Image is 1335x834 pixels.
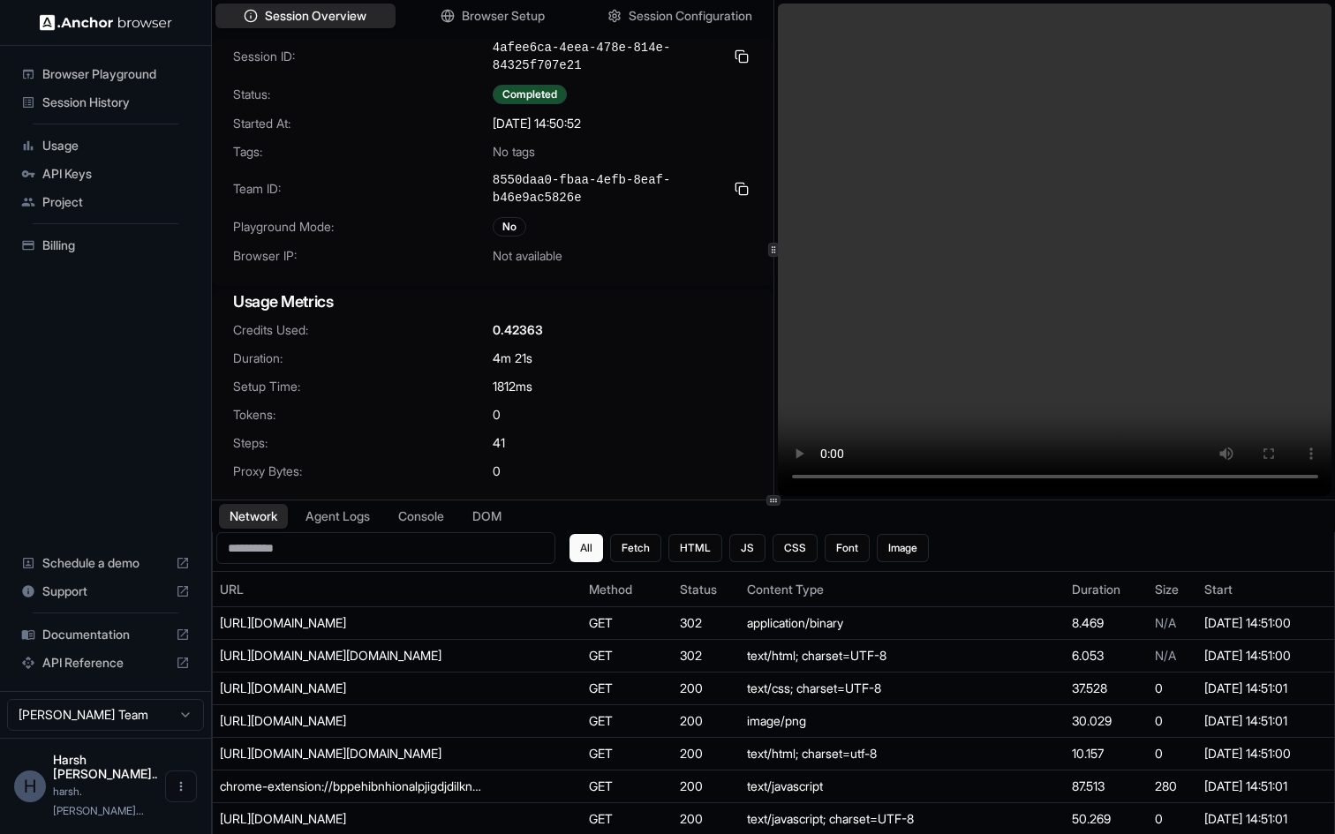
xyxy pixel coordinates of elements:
[1197,607,1334,640] td: [DATE] 14:51:00
[1065,672,1148,705] td: 37.528
[582,705,673,738] td: GET
[14,88,197,116] div: Session History
[673,640,741,672] td: 302
[233,434,493,452] span: Steps:
[673,738,741,770] td: 200
[233,48,493,65] span: Session ID:
[610,534,661,562] button: Fetch
[233,86,493,103] span: Status:
[233,180,493,198] span: Team ID:
[14,549,197,577] div: Schedule a demo
[220,680,485,697] div: https://ssl.gstatic.com/accounts/static/_/ss/k=gaia.gaiafe_signin.v7vcEBHIB-U.L.W.O/am=AIGRjE8AAA...
[14,188,197,216] div: Project
[1197,705,1334,738] td: [DATE] 14:51:01
[493,115,581,132] span: [DATE] 14:50:52
[42,65,190,83] span: Browser Playground
[42,626,169,643] span: Documentation
[1072,581,1141,598] div: Duration
[1155,581,1191,598] div: Size
[220,745,485,763] div: https://accounts.google.com/speedbump/gaplustos?c=CNTnnqWGwZLtSRC-6svk56TQ_Ts&continue=https%3A%2...
[1065,705,1148,738] td: 30.029
[493,143,535,161] span: No tags
[740,770,1064,803] td: text/javascript
[493,171,724,207] span: 8550daa0-fbaa-4efb-8eaf-b46e9ac5826e
[1155,648,1176,663] span: N/A
[1155,615,1176,630] span: N/A
[673,705,741,738] td: 200
[1065,640,1148,672] td: 6.053
[1148,705,1198,738] td: 0
[1065,607,1148,640] td: 8.469
[673,607,741,640] td: 302
[1197,770,1334,803] td: [DATE] 14:51:01
[1204,581,1327,598] div: Start
[233,143,493,161] span: Tags:
[589,581,666,598] div: Method
[740,607,1064,640] td: application/binary
[673,770,741,803] td: 200
[42,654,169,672] span: API Reference
[582,672,673,705] td: GET
[220,581,575,598] div: URL
[42,137,190,154] span: Usage
[14,131,197,160] div: Usage
[233,247,493,265] span: Browser IP:
[493,434,505,452] span: 41
[1148,672,1198,705] td: 0
[233,218,493,236] span: Playground Mode:
[220,712,485,730] div: https://ssl.gstatic.com/images/icons/ui/common/universal_language_settings-21.png
[220,647,485,665] div: https://accounts.google.com/RP?c=CNTnnqWGwZLtSRC-6svk56TQ_Ts&uc=ac&hl=en_US&continue=https://work...
[582,607,673,640] td: GET
[493,39,724,74] span: 4afee6ca-4eea-478e-814e-84325f707e21
[233,289,752,314] h3: Usage Metrics
[493,406,501,424] span: 0
[165,770,197,802] button: Open menu
[233,406,493,424] span: Tokens:
[493,349,532,367] span: 4m 21s
[220,778,485,795] div: chrome-extension://bppehibnhionalpjigdjdilknbljaeai/inject.js
[233,115,493,132] span: Started At:
[42,237,190,254] span: Billing
[493,247,562,265] span: Not available
[233,462,493,480] span: Proxy Bytes:
[740,705,1064,738] td: image/png
[629,7,752,25] span: Session Configuration
[388,504,455,529] button: Console
[493,217,526,237] div: No
[42,165,190,183] span: API Keys
[493,321,543,339] span: 0.42363
[219,504,288,529] button: Network
[220,614,485,632] div: https://c.gle/ANiao5pTu9jY_DRC6V57zlkjlcU0GlQHlOqQEdkBDuYpcaQTFpdcQoxx2R3N-GoscPrmx7xP0a2AH7kbvoU...
[1148,770,1198,803] td: 280
[42,554,169,572] span: Schedule a demo
[42,193,190,211] span: Project
[1148,738,1198,770] td: 0
[773,534,818,562] button: CSS
[1197,640,1334,672] td: [DATE] 14:51:00
[493,85,567,104] div: Completed
[493,462,501,480] span: 0
[233,321,493,339] span: Credits Used:
[295,504,381,529] button: Agent Logs
[265,7,366,25] span: Session Overview
[673,672,741,705] td: 200
[493,378,532,395] span: 1812 ms
[740,738,1064,770] td: text/html; charset=utf-8
[14,160,197,188] div: API Keys
[740,640,1064,672] td: text/html; charset=UTF-8
[582,738,673,770] td: GET
[14,231,197,259] div: Billing
[1065,770,1148,803] td: 87.513
[233,349,493,367] span: Duration:
[14,620,197,649] div: Documentation
[747,581,1057,598] div: Content Type
[462,7,545,25] span: Browser Setup
[740,672,1064,705] td: text/css; charset=UTF-8
[233,378,493,395] span: Setup Time:
[680,581,734,598] div: Status
[14,770,46,802] div: H
[1065,738,1148,770] td: 10.157
[40,14,172,31] img: Anchor Logo
[729,534,766,562] button: JS
[1197,672,1334,705] td: [DATE] 14:51:01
